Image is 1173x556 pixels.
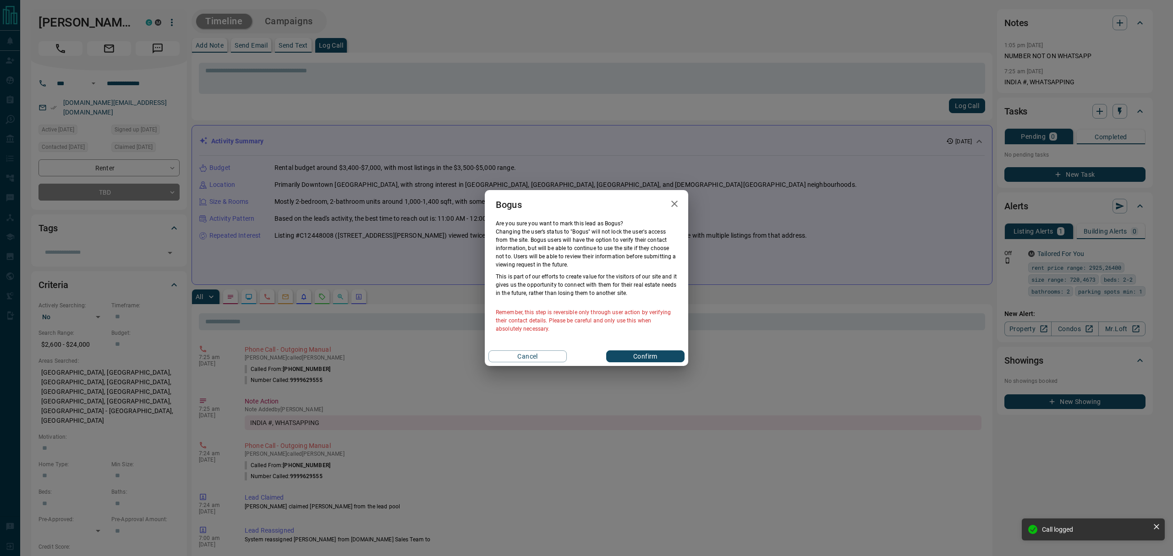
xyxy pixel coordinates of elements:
button: Cancel [488,350,567,362]
button: Confirm [606,350,685,362]
h2: Bogus [485,190,533,219]
p: Are you sure you want to mark this lead as Bogus ? [496,219,677,228]
p: Remember, this step is reversible only through user action by verifying their contact details. Pl... [496,308,677,333]
p: Changing the user’s status to "Bogus" will not lock the user's access from the site. Bogus users ... [496,228,677,269]
p: This is part of our efforts to create value for the visitors of our site and it gives us the oppo... [496,273,677,297]
div: Call logged [1042,526,1149,533]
